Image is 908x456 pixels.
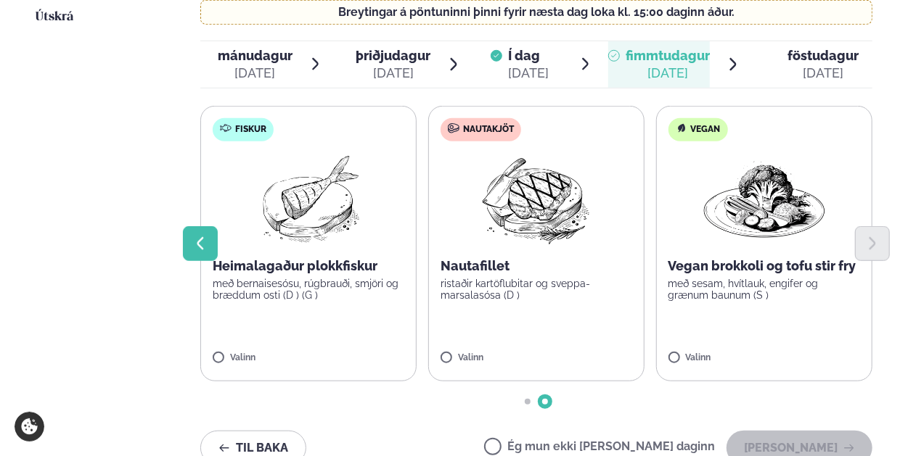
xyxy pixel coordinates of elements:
a: Útskrá [36,9,73,26]
div: [DATE] [218,65,293,82]
p: ristaðir kartöflubitar og sveppa- marsalasósa (D ) [441,278,632,301]
span: Go to slide 2 [542,399,548,405]
button: Previous slide [183,226,218,261]
div: [DATE] [626,65,710,82]
p: með sesam, hvítlauk, engifer og grænum baunum (S ) [668,278,860,301]
p: Nautafillet [441,257,632,275]
img: Vegan.png [700,153,828,246]
span: þriðjudagur [356,48,430,63]
p: Heimalagaður plokkfiskur [213,257,404,275]
span: Go to slide 1 [525,399,531,405]
div: [DATE] [508,65,549,82]
span: mánudagur [218,48,293,63]
span: Nautakjöt [463,124,514,136]
p: með bernaisesósu, rúgbrauði, smjöri og bræddum osti (D ) (G ) [213,278,404,301]
div: [DATE] [788,65,859,82]
button: Next slide [855,226,890,261]
img: fish.svg [220,123,232,134]
img: Vegan.svg [676,123,687,134]
p: Vegan brokkoli og tofu stir fry [668,257,860,275]
span: Fiskur [235,124,266,136]
img: Fish.png [244,153,372,246]
span: föstudagur [788,48,859,63]
span: Útskrá [36,11,73,23]
img: Beef-Meat.png [472,153,600,246]
span: Í dag [508,47,549,65]
p: Breytingar á pöntuninni þinni fyrir næsta dag loka kl. 15:00 daginn áður. [215,7,857,18]
a: Cookie settings [15,412,44,442]
span: fimmtudagur [626,48,710,63]
span: Vegan [691,124,721,136]
img: beef.svg [448,123,459,134]
div: [DATE] [356,65,430,82]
